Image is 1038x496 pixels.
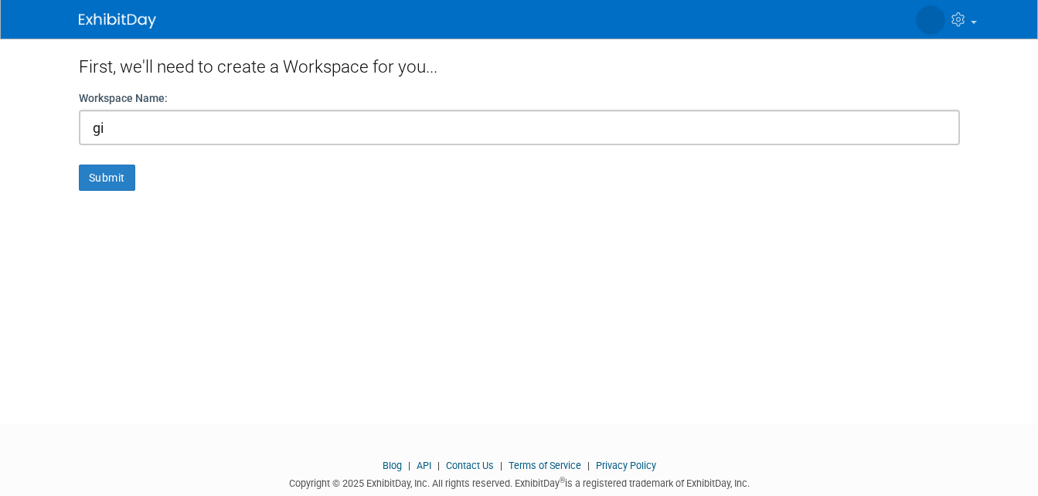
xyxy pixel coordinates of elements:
a: Contact Us [446,460,494,471]
span: | [434,460,444,471]
button: Submit [79,165,135,191]
span: | [404,460,414,471]
a: Blog [383,460,402,471]
span: | [496,460,506,471]
img: makayla Last [916,5,945,35]
label: Workspace Name: [79,90,168,106]
div: First, we'll need to create a Workspace for you... [79,39,960,90]
a: Terms of Service [509,460,581,471]
a: API [417,460,431,471]
span: | [584,460,594,471]
img: ExhibitDay [79,13,156,29]
sup: ® [560,476,565,484]
input: Name of your organization [79,110,960,145]
a: Privacy Policy [596,460,656,471]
